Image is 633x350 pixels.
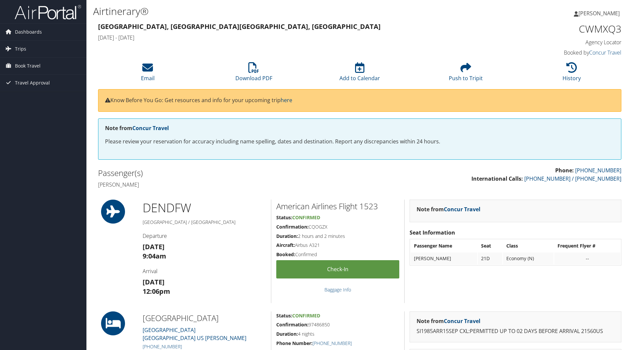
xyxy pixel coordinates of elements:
[276,321,399,328] h5: 97486850
[574,3,626,23] a: [PERSON_NAME]
[98,181,355,188] h4: [PERSON_NAME]
[15,4,81,20] img: airportal-logo.png
[93,4,448,18] h1: Airtinerary®
[132,124,169,132] a: Concur Travel
[276,201,399,212] h2: American Airlines Flight 1523
[143,267,266,275] h4: Arrival
[471,175,523,182] strong: International Calls:
[276,251,295,258] strong: Booked:
[143,287,170,296] strong: 12:06pm
[444,317,480,325] a: Concur Travel
[478,240,502,252] th: Seat
[411,253,477,264] td: [PERSON_NAME]
[417,327,614,336] p: SI1985ARR15SEP CXL:PERMITTED UP TO 02 DAYS BEFORE ARRIVAL 21560US
[276,224,309,230] strong: Confirmation:
[143,219,266,226] h5: [GEOGRAPHIC_DATA] / [GEOGRAPHIC_DATA]
[503,240,554,252] th: Class
[15,58,41,74] span: Book Travel
[563,66,581,82] a: History
[276,233,298,239] strong: Duration:
[15,24,42,40] span: Dashboards
[575,167,621,174] a: [PHONE_NUMBER]
[143,252,166,261] strong: 9:04am
[143,312,266,324] h2: [GEOGRAPHIC_DATA]
[276,331,298,337] strong: Duration:
[141,66,155,82] a: Email
[276,214,292,221] strong: Status:
[276,331,399,337] h5: 4 nights
[276,224,399,230] h5: CQOGZX
[324,286,351,293] a: Baggage Info
[410,229,455,236] strong: Seat Information
[578,10,620,17] span: [PERSON_NAME]
[105,124,169,132] strong: Note from
[105,137,614,146] p: Please review your reservation for accuracy including name spelling, dates and destination. Repor...
[498,22,621,36] h1: CWMXQ3
[143,232,266,240] h4: Departure
[276,242,295,248] strong: Aircraft:
[498,49,621,56] h4: Booked by
[98,34,488,41] h4: [DATE] - [DATE]
[276,242,399,249] h5: Airbus A321
[276,233,399,240] h5: 2 hours and 2 minutes
[143,200,266,216] h1: DEN DFW
[498,39,621,46] h4: Agency Locator
[143,242,165,251] strong: [DATE]
[411,240,477,252] th: Passenger Name
[417,317,480,325] strong: Note from
[143,326,246,342] a: [GEOGRAPHIC_DATA][GEOGRAPHIC_DATA] US [PERSON_NAME]
[503,253,554,264] td: Economy (N)
[449,66,483,82] a: Push to Tripit
[444,206,480,213] a: Concur Travel
[98,22,381,31] strong: [GEOGRAPHIC_DATA], [GEOGRAPHIC_DATA] [GEOGRAPHIC_DATA], [GEOGRAPHIC_DATA]
[98,167,355,179] h2: Passenger(s)
[15,75,50,91] span: Travel Approval
[554,240,620,252] th: Frequent Flyer #
[143,343,182,350] a: [PHONE_NUMBER]
[417,206,480,213] strong: Note from
[524,175,621,182] a: [PHONE_NUMBER] / [PHONE_NUMBER]
[276,251,399,258] h5: Confirmed
[15,41,26,57] span: Trips
[313,340,352,346] a: [PHONE_NUMBER]
[292,214,320,221] span: Confirmed
[281,96,292,104] a: here
[143,277,165,286] strong: [DATE]
[555,167,574,174] strong: Phone:
[235,66,272,82] a: Download PDF
[276,321,309,328] strong: Confirmation:
[105,96,614,105] p: Know Before You Go: Get resources and info for your upcoming trip
[292,312,320,319] span: Confirmed
[276,340,313,346] strong: Phone Number:
[558,256,617,262] div: --
[478,253,502,264] td: 21D
[276,312,292,319] strong: Status:
[589,49,621,56] a: Concur Travel
[276,260,399,278] a: Check-in
[339,66,380,82] a: Add to Calendar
